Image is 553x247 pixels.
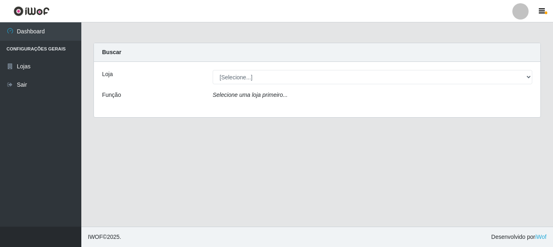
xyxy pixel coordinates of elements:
span: © 2025 . [88,233,121,241]
img: CoreUI Logo [13,6,50,16]
i: Selecione uma loja primeiro... [213,92,287,98]
span: Desenvolvido por [491,233,546,241]
span: IWOF [88,234,103,240]
strong: Buscar [102,49,121,55]
a: iWof [535,234,546,240]
label: Função [102,91,121,99]
label: Loja [102,70,113,79]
